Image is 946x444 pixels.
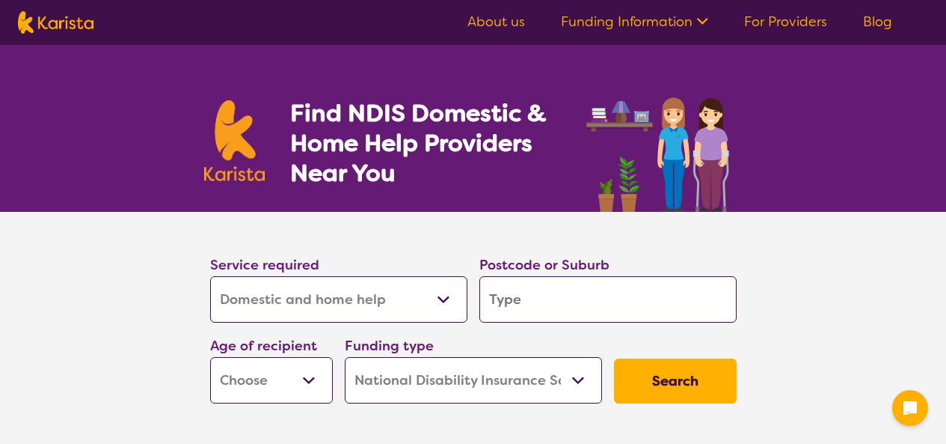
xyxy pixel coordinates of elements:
[479,256,609,274] label: Postcode or Suburb
[561,13,708,31] a: Funding Information
[345,337,434,355] label: Funding type
[744,13,827,31] a: For Providers
[863,13,892,31] a: Blog
[210,256,319,274] label: Service required
[614,359,737,404] button: Search
[467,13,525,31] a: About us
[479,276,737,323] input: Type
[290,98,567,188] h1: Find NDIS Domestic & Home Help Providers Near You
[204,100,265,181] img: Karista logo
[18,11,93,34] img: Karista logo
[210,337,317,355] label: Age of recipient
[582,81,742,212] img: domestic-help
